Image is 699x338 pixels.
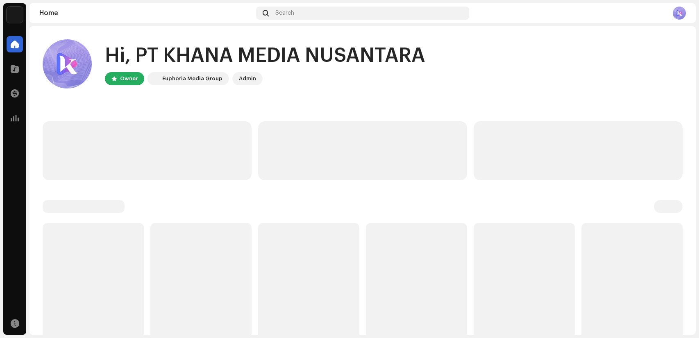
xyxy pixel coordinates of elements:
img: 7e343283-e2de-4072-b20e-7acd25a075da [673,7,686,20]
div: Home [39,10,253,16]
img: 7e343283-e2de-4072-b20e-7acd25a075da [43,39,92,88]
div: Admin [239,74,256,84]
div: Hi, PT KHANA MEDIA NUSANTARA [105,43,425,69]
div: Euphoria Media Group [162,74,222,84]
img: de0d2825-999c-4937-b35a-9adca56ee094 [149,74,159,84]
span: Search [275,10,294,16]
img: de0d2825-999c-4937-b35a-9adca56ee094 [7,7,23,23]
div: Owner [120,74,138,84]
